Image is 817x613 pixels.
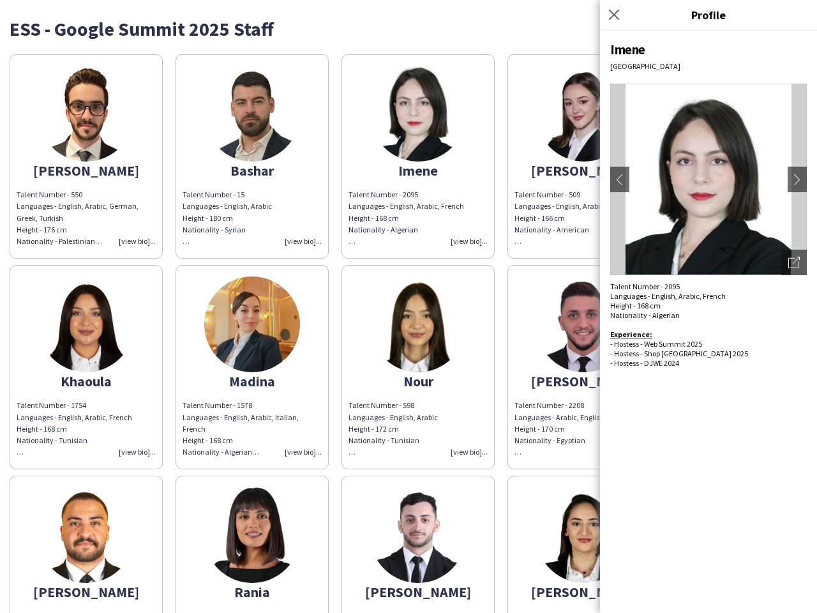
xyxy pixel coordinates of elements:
[610,339,807,349] div: - Hostess - Web Summit 2025
[183,165,322,176] div: Bashar
[10,19,807,38] div: ESS - Google Summit 2025 Staff
[514,375,654,387] div: [PERSON_NAME]
[183,375,322,387] div: Madina
[610,349,807,358] div: - Hostess - Shop [GEOGRAPHIC_DATA] 2025
[38,66,134,162] img: thumb-66f4723a4b9e6.jpeg
[370,276,466,372] img: thumb-33402f92-3f0a-48ee-9b6d-2e0525ee7c28.png
[17,236,102,246] span: Nationality - Palestinian
[17,586,156,598] div: [PERSON_NAME]
[514,400,604,457] span: Talent Number - 2208 Languages - Arabic, English Height - 170 cm Nationality - Egyptian
[349,586,488,598] div: [PERSON_NAME]
[536,66,632,162] img: thumb-6635f156c0799.jpeg
[781,250,807,275] div: Open photos pop-in
[204,276,300,372] img: thumb-66c6eb083f23a.jpg
[17,165,156,176] div: [PERSON_NAME]
[38,487,134,583] img: thumb-c2f230e7-25c6-46bf-992b-1f5307024919.png
[17,412,156,423] div: Languages - English, Arabic, French
[610,282,726,320] span: Talent Number - 2095 Languages - English, Arabic, French Height - 168 cm Nationality - Algerian
[204,487,300,583] img: thumb-6f20f6ed-18b4-4679-a3e7-ec9ddcdfbd7e.png
[349,190,464,246] span: Talent Number - 2095 Languages - English, Arabic, French Height - 168 cm Nationality - Algerian
[17,423,156,435] div: Height - 168 cm
[514,586,654,598] div: [PERSON_NAME]
[610,358,807,368] div: - Hostess - DJWE 2024
[349,375,488,387] div: Nour
[514,190,604,246] span: Talent Number - 509 Languages - English, Arabic Height - 166 cm Nationality - American
[536,487,632,583] img: thumb-a12b3c91-694c-4f83-9c11-78f853c9de3f.png
[204,66,300,162] img: thumb-e29815ac-9fad-42b3-a9ff-ead81f74f854.png
[17,375,156,387] div: Khaoula
[17,190,139,234] span: Talent Number - 550 Languages - English, Arabic, German, Greek, Turkish Height - 176 cm
[370,66,466,162] img: thumb-8df6006b-d79e-4382-807e-eba75bc9d865.png
[514,165,654,176] div: [PERSON_NAME]
[370,487,466,583] img: thumb-40ff2c9b-ebbd-4311-97ef-3bcbfbccfb02.png
[610,41,807,58] div: Imene
[536,276,632,372] img: thumb-ac60750c-5355-4772-93c3-b99938b36327.png
[183,412,299,457] span: Languages - English, Arabic, Italian, French Height - 168 cm Nationality - Algerian
[349,165,488,176] div: Imene
[610,84,807,275] img: Crew avatar or photo
[183,400,252,410] span: Talent Number - 1578
[600,6,817,23] h3: Profile
[610,329,652,339] b: Experience:
[17,435,156,446] div: Nationality - Tunisian
[349,412,488,458] div: Languages - English, Arabic
[183,190,272,246] span: Talent Number - 15 Languages - English, Arabic Height - 180 cm Nationality - Syrian
[349,400,414,410] span: Talent Number - 598
[17,400,86,410] span: Talent Number - 1754
[349,423,488,458] div: Height - 172 cm Nationality - Tunisian
[610,61,807,71] div: [GEOGRAPHIC_DATA]
[38,276,134,372] img: thumb-9a9ff44f-5835-405c-a040-e6c2a10ea8b0.png
[183,586,322,598] div: Rania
